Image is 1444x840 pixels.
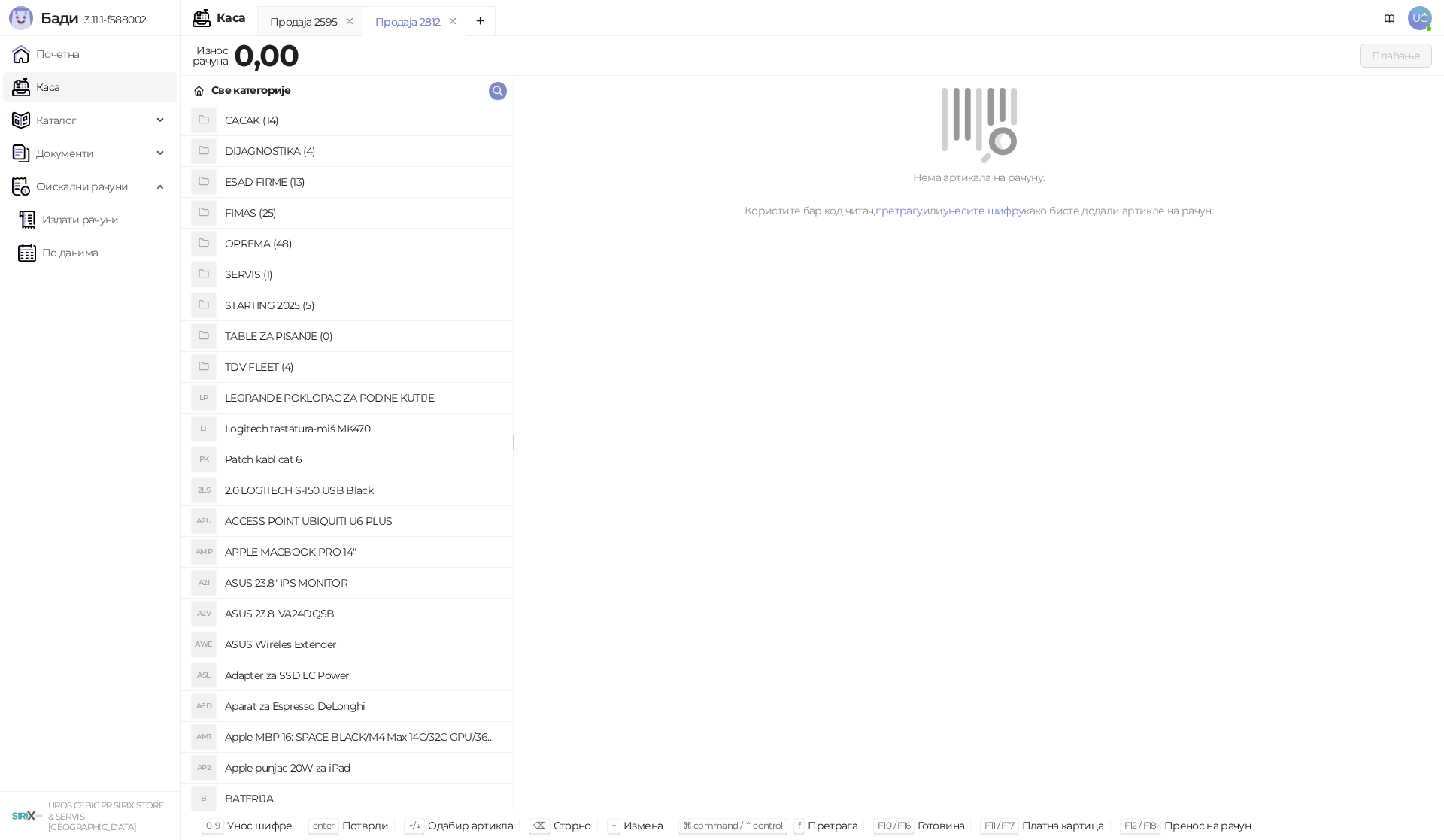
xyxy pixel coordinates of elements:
[683,820,783,831] span: ⌘ command / ⌃ control
[192,663,216,687] div: ASL
[878,820,910,831] span: F10 / F16
[1124,820,1157,831] span: F12 / F18
[225,262,501,287] h4: SERVIS (1)
[225,725,501,749] h4: Apple MBP 16: SPACE BLACK/M4 Max 14C/32C GPU/36GB/1T-ZEE
[984,820,1014,831] span: F11 / F17
[192,509,216,533] div: APU
[192,478,216,502] div: 2LS
[340,15,359,28] button: remove
[225,386,501,410] h4: LEGRANDE POKLOPAC ZA PODNE KUTIJE
[225,201,501,225] h4: FIMAS (25)
[270,14,337,30] div: Продаја 2595
[211,82,290,99] div: Све категорије
[18,205,119,235] a: Издати рачуни
[533,820,545,831] span: ⌫
[225,756,501,780] h4: Apple punjac 20W za iPad
[875,204,923,217] a: претрагу
[190,41,231,71] div: Износ рачуна
[225,447,501,472] h4: Patch kabl cat 6
[1378,6,1402,30] a: Документација
[611,820,616,831] span: +
[225,232,501,256] h4: OPREMA (48)
[943,204,1024,217] a: унесите шифру
[1360,44,1432,68] button: Плаћање
[225,417,501,441] h4: Logitech tastatura-miš MK470
[342,816,389,835] div: Потврди
[375,14,440,30] div: Продаја 2812
[206,820,220,831] span: 0-9
[217,12,245,24] div: Каса
[12,801,42,831] img: 64x64-companyLogo-cb9a1907-c9b0-4601-bb5e-5084e694c383.png
[225,787,501,811] h4: BATERIJA
[1022,816,1104,835] div: Платна картица
[225,478,501,502] h4: 2.0 LOGITECH S-150 USB Black
[225,170,501,194] h4: ESAD FIRME (13)
[225,139,501,163] h4: DIJAGNOSTIKA (4)
[532,169,1426,219] div: Нема артикала на рачуну. Користите бар код читач, или како бисте додали артикле на рачун.
[192,447,216,472] div: PK
[192,632,216,657] div: AWE
[443,15,463,28] button: remove
[225,694,501,718] h4: Aparat za Espresso DeLonghi
[78,13,146,26] span: 3.11.1-f588002
[192,417,216,441] div: LT
[225,108,501,132] h4: CACAK (14)
[428,816,513,835] div: Одабир артикла
[623,816,663,835] div: Измена
[36,171,128,202] span: Фискални рачуни
[225,632,501,657] h4: ASUS Wireles Extender
[1164,816,1251,835] div: Пренос на рачун
[192,540,216,564] div: AMP
[225,663,501,687] h4: Adapter za SSD LC Power
[181,105,513,811] div: grid
[313,820,335,831] span: enter
[227,816,293,835] div: Унос шифре
[225,571,501,595] h4: ASUS 23.8" IPS MONITOR
[225,602,501,626] h4: ASUS 23.8. VA24DQSB
[466,6,496,36] button: Add tab
[225,324,501,348] h4: TABLE ZA PISANJE (0)
[225,293,501,317] h4: STARTING 2025 (5)
[225,509,501,533] h4: ACCESS POINT UBIQUITI U6 PLUS
[408,820,420,831] span: ↑/↓
[9,6,33,30] img: Logo
[192,386,216,410] div: LP
[36,138,93,168] span: Документи
[12,39,80,69] a: Почетна
[808,816,857,835] div: Претрага
[225,540,501,564] h4: APPLE MACBOOK PRO 14"
[1408,6,1432,30] span: UĆ
[234,37,299,74] strong: 0,00
[225,355,501,379] h4: TDV FLEET (4)
[18,238,98,268] a: По данима
[41,9,78,27] span: Бади
[554,816,591,835] div: Сторно
[918,816,964,835] div: Готовина
[192,725,216,749] div: AM1
[12,72,59,102] a: Каса
[192,571,216,595] div: A2I
[192,602,216,626] div: A2V
[798,820,800,831] span: f
[192,756,216,780] div: AP2
[192,694,216,718] div: AED
[48,800,164,832] small: UROS CEBIC PR SIRIX STORE & SERVIS [GEOGRAPHIC_DATA]
[192,787,216,811] div: B
[36,105,77,135] span: Каталог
